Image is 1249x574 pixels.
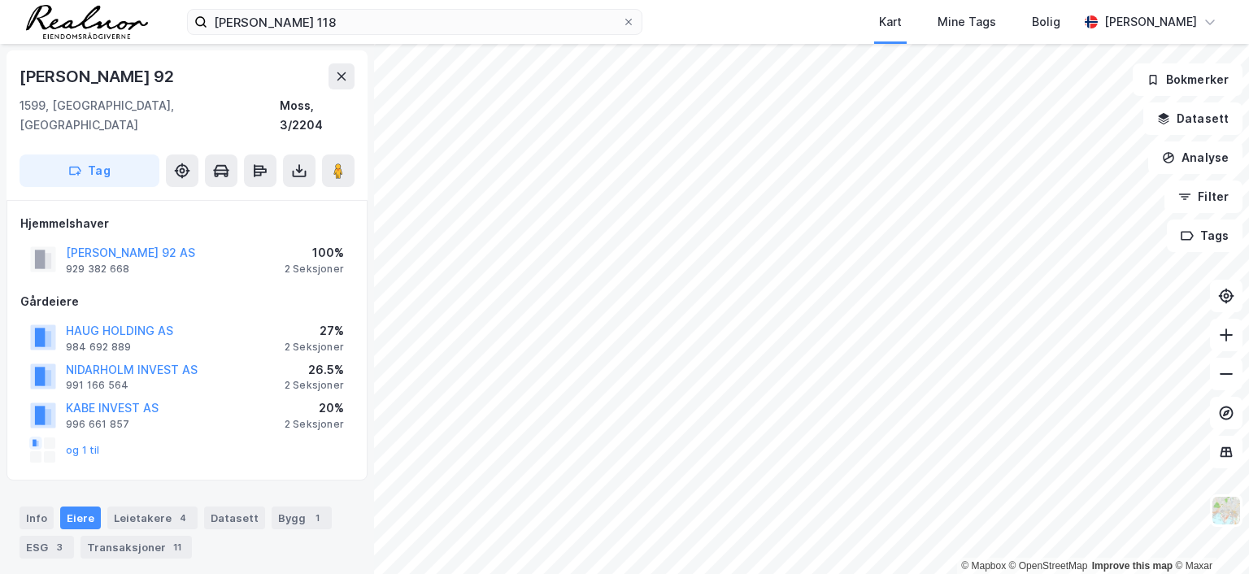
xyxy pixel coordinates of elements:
div: 2 Seksjoner [285,341,344,354]
div: 11 [169,539,185,555]
div: 4 [175,510,191,526]
div: Moss, 3/2204 [280,96,355,135]
div: Mine Tags [938,12,996,32]
div: Bygg [272,507,332,529]
button: Filter [1164,180,1242,213]
div: 1599, [GEOGRAPHIC_DATA], [GEOGRAPHIC_DATA] [20,96,280,135]
div: ESG [20,536,74,559]
div: 100% [285,243,344,263]
iframe: Chat Widget [1168,496,1249,574]
div: Datasett [204,507,265,529]
a: Improve this map [1092,560,1173,572]
a: Mapbox [961,560,1006,572]
div: Eiere [60,507,101,529]
button: Tags [1167,220,1242,252]
div: 20% [285,398,344,418]
div: 996 661 857 [66,418,129,431]
div: 27% [285,321,344,341]
div: 2 Seksjoner [285,418,344,431]
div: [PERSON_NAME] 92 [20,63,177,89]
div: Kontrollprogram for chat [1168,496,1249,574]
div: Leietakere [107,507,198,529]
button: Analyse [1148,141,1242,174]
button: Tag [20,154,159,187]
div: 26.5% [285,360,344,380]
button: Bokmerker [1133,63,1242,96]
a: OpenStreetMap [1009,560,1088,572]
div: 2 Seksjoner [285,379,344,392]
div: Bolig [1032,12,1060,32]
input: Søk på adresse, matrikkel, gårdeiere, leietakere eller personer [207,10,622,34]
div: 929 382 668 [66,263,129,276]
img: realnor-logo.934646d98de889bb5806.png [26,5,148,39]
div: 3 [51,539,67,555]
div: 2 Seksjoner [285,263,344,276]
div: 1 [309,510,325,526]
div: Gårdeiere [20,292,354,311]
div: Kart [879,12,902,32]
div: Hjemmelshaver [20,214,354,233]
div: Info [20,507,54,529]
div: 984 692 889 [66,341,131,354]
img: Z [1211,495,1242,526]
div: 991 166 564 [66,379,128,392]
div: Transaksjoner [81,536,192,559]
div: [PERSON_NAME] [1104,12,1197,32]
button: Datasett [1143,102,1242,135]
